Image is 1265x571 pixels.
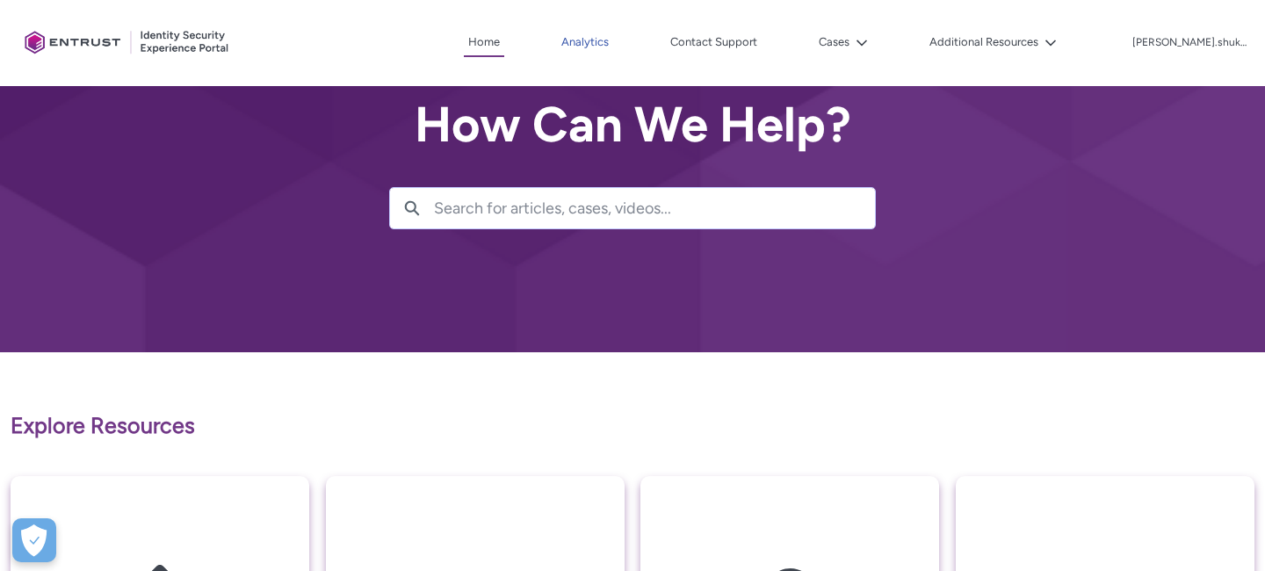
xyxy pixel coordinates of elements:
[557,29,613,55] a: Analytics, opens in new tab
[390,188,434,228] button: Search
[464,29,504,57] a: Home
[1131,33,1247,50] button: User Profile mansi.shukla.cep
[12,518,56,562] div: Cookie Preferences
[666,29,762,55] a: Contact Support
[814,29,872,55] button: Cases
[389,98,876,152] h2: How Can We Help?
[12,518,56,562] button: Open Preferences
[434,188,875,228] input: Search for articles, cases, videos...
[1132,37,1247,49] p: [PERSON_NAME].shukla.cep
[925,29,1061,55] button: Additional Resources
[11,409,1254,443] p: Explore Resources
